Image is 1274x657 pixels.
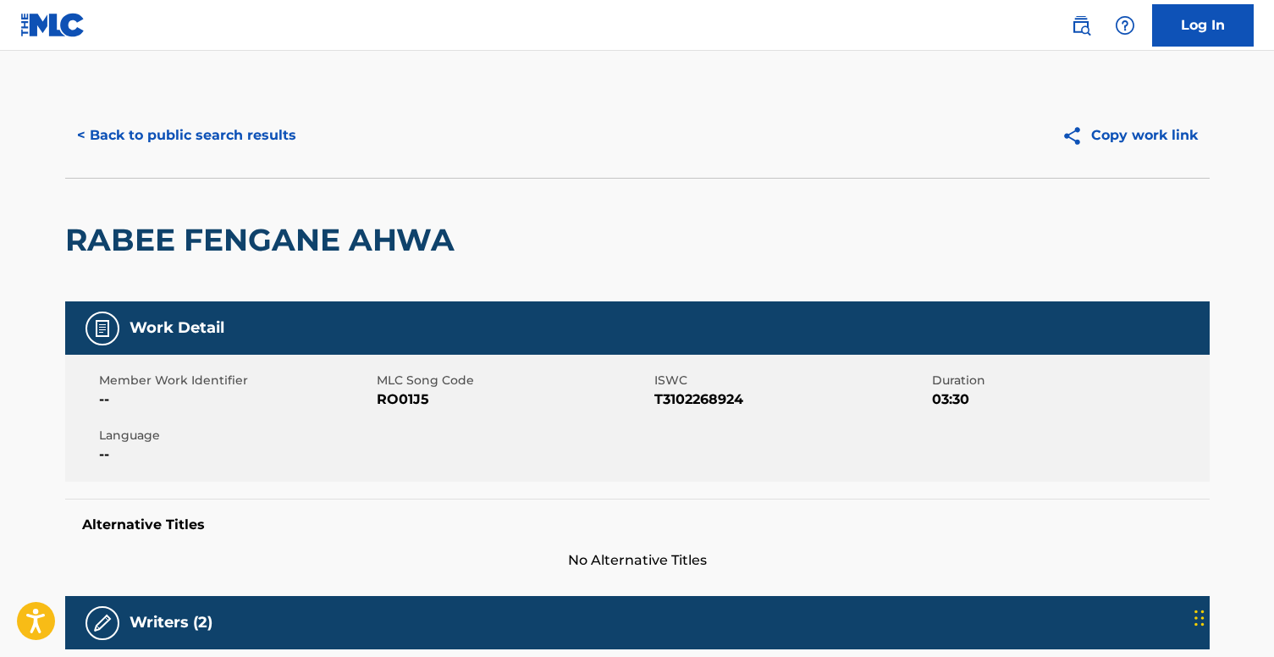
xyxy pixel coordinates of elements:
[377,389,650,410] span: RO01J5
[932,389,1205,410] span: 03:30
[1152,4,1254,47] a: Log In
[20,13,85,37] img: MLC Logo
[99,389,372,410] span: --
[1189,576,1274,657] iframe: Chat Widget
[1050,114,1210,157] button: Copy work link
[92,613,113,633] img: Writers
[1071,15,1091,36] img: search
[377,372,650,389] span: MLC Song Code
[65,114,308,157] button: < Back to public search results
[932,372,1205,389] span: Duration
[65,550,1210,571] span: No Alternative Titles
[130,613,212,632] h5: Writers (2)
[130,318,224,338] h5: Work Detail
[1108,8,1142,42] div: Help
[654,389,928,410] span: T3102268924
[99,444,372,465] span: --
[1064,8,1098,42] a: Public Search
[1194,593,1205,643] div: Drag
[65,221,463,259] h2: RABEE FENGANE AHWA
[654,372,928,389] span: ISWC
[99,372,372,389] span: Member Work Identifier
[1062,125,1091,146] img: Copy work link
[92,318,113,339] img: Work Detail
[99,427,372,444] span: Language
[1115,15,1135,36] img: help
[82,516,1193,533] h5: Alternative Titles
